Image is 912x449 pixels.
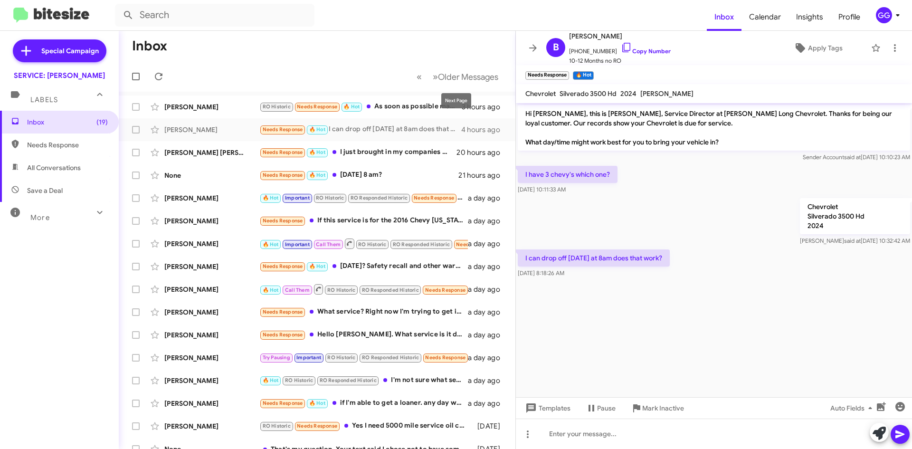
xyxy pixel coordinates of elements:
[461,125,508,134] div: 4 hours ago
[578,400,623,417] button: Pause
[468,285,508,294] div: a day ago
[259,215,468,226] div: If this service is for the 2016 Chevy [US_STATE], I no longer have the vehicle and you can remove...
[263,309,303,315] span: Needs Response
[115,4,314,27] input: Search
[263,149,303,155] span: Needs Response
[263,400,303,406] span: Needs Response
[285,241,310,248] span: Important
[468,307,508,317] div: a day ago
[27,140,108,150] span: Needs Response
[438,72,498,82] span: Older Messages
[164,171,259,180] div: None
[468,353,508,363] div: a day ago
[518,105,910,151] p: Hi [PERSON_NAME], this is [PERSON_NAME], Service Director at [PERSON_NAME] Long Chevrolet. Thanks...
[259,306,468,317] div: What service? Right now I'm trying to get in the calendar for the hail damage
[868,7,902,23] button: GG
[741,3,788,31] a: Calendar
[518,166,617,183] p: I have 3 chevy's which one?
[411,67,504,86] nav: Page navigation example
[263,332,303,338] span: Needs Response
[30,96,58,104] span: Labels
[358,241,386,248] span: RO Historic
[800,198,910,234] p: Chevrolet Silverado 3500 Hd 2024
[132,38,167,54] h1: Inbox
[263,423,291,429] span: RO Historic
[263,377,279,383] span: 🔥 Hot
[309,263,325,269] span: 🔥 Hot
[468,262,508,271] div: a day ago
[30,213,50,222] span: More
[553,40,559,55] span: B
[707,3,741,31] a: Inbox
[164,307,259,317] div: [PERSON_NAME]
[309,172,325,178] span: 🔥 Hot
[468,216,508,226] div: a day ago
[259,375,468,386] div: I'm not sure what service I need at this time
[296,354,321,361] span: Important
[263,195,279,201] span: 🔥 Hot
[518,269,564,277] span: [DATE] 8:18:26 AM
[164,353,259,363] div: [PERSON_NAME]
[164,399,259,408] div: [PERSON_NAME]
[623,400,692,417] button: Mark Inactive
[13,39,106,62] a: Special Campaign
[414,195,454,201] span: Needs Response
[425,287,465,293] span: Needs Response
[259,352,468,363] div: Is it due already I'm at 25k on miles
[297,423,337,429] span: Needs Response
[164,102,259,112] div: [PERSON_NAME]
[523,400,570,417] span: Templates
[640,89,693,98] span: [PERSON_NAME]
[417,71,422,83] span: «
[560,89,617,98] span: Silverado 3500 Hd
[259,147,456,158] div: I just brought in my companies work truck 1 time
[456,241,496,248] span: Needs Response
[518,249,670,267] p: I can drop off [DATE] at 8am does that work?
[263,126,303,133] span: Needs Response
[456,148,508,157] div: 20 hours ago
[468,376,508,385] div: a day ago
[263,241,279,248] span: 🔥 Hot
[468,239,508,248] div: a day ago
[468,193,508,203] div: a day ago
[441,93,471,108] div: Next Page
[803,153,910,161] span: Sender Account [DATE] 10:10:23 AM
[411,67,427,86] button: Previous
[259,420,473,431] div: Yes I need 5000 mile service oil change and radiator flush.
[164,193,259,203] div: [PERSON_NAME]
[876,7,892,23] div: GG
[96,117,108,127] span: (19)
[621,48,671,55] a: Copy Number
[433,71,438,83] span: »
[516,400,578,417] button: Templates
[285,287,310,293] span: Call Them
[259,124,461,135] div: I can drop off [DATE] at 8am does that work?
[823,400,883,417] button: Auto Fields
[362,287,419,293] span: RO Responded Historic
[309,400,325,406] span: 🔥 Hot
[259,283,468,295] div: Can you give me a quote for 2 rear tires for our 2022 C8
[164,376,259,385] div: [PERSON_NAME]
[788,3,831,31] a: Insights
[808,39,843,57] span: Apply Tags
[297,104,337,110] span: Needs Response
[263,263,303,269] span: Needs Response
[831,3,868,31] a: Profile
[468,399,508,408] div: a day ago
[285,377,313,383] span: RO Historic
[462,102,508,112] div: 3 hours ago
[164,330,259,340] div: [PERSON_NAME]
[316,241,341,248] span: Call Them
[458,171,508,180] div: 21 hours ago
[259,238,468,249] div: After2:00
[263,104,291,110] span: RO Historic
[164,421,259,431] div: [PERSON_NAME]
[27,186,63,195] span: Save a Deal
[164,239,259,248] div: [PERSON_NAME]
[309,149,325,155] span: 🔥 Hot
[642,400,684,417] span: Mark Inactive
[569,56,671,66] span: 10-12 Months no RO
